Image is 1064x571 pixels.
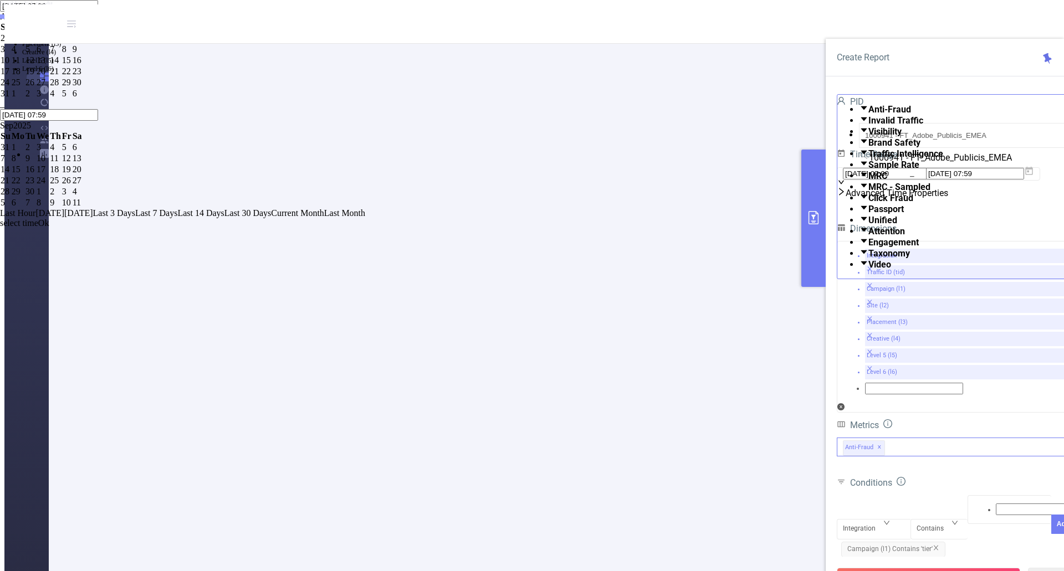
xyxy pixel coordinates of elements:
td: September 1, 2025 [11,142,25,153]
td: October 4, 2025 [72,186,83,197]
div: 29 [12,187,24,197]
th: Tue [25,131,36,142]
div: 7 [25,198,35,208]
div: 11 [50,153,61,163]
div: 13 [73,153,82,163]
th: Fri [62,131,72,142]
div: 10 [62,198,71,208]
div: 27 [37,78,49,88]
div: 14 [1,164,11,174]
td: September 2, 2025 [25,88,36,99]
span: Su [1,131,11,141]
td: September 5, 2025 [62,88,72,99]
td: September 9, 2025 [25,153,36,164]
td: October 8, 2025 [36,197,49,208]
td: September 8, 2025 [11,153,25,164]
td: October 7, 2025 [25,197,36,208]
div: 21 [1,176,11,186]
div: 25 [12,78,24,88]
div: 17 [37,164,49,174]
td: August 25, 2025 [11,77,25,88]
span: Th [50,131,61,141]
td: August 26, 2025 [25,77,36,88]
div: 22 [12,176,24,186]
span: We [37,131,49,141]
div: 15 [12,164,24,174]
td: September 29, 2025 [11,186,25,197]
a: Ok [38,218,49,228]
div: 16 [25,164,35,174]
td: September 6, 2025 [72,142,83,153]
div: 6 [12,198,24,208]
span: Last 7 Days [135,208,177,218]
td: September 2, 2025 [25,142,36,153]
td: September 16, 2025 [25,164,36,175]
td: September 11, 2025 [49,153,62,164]
td: September 27, 2025 [72,175,83,186]
span: Current Month [271,208,324,218]
td: September 4, 2025 [49,142,62,153]
div: 4 [73,187,82,197]
th: Thu [49,131,62,142]
div: 11 [73,198,82,208]
div: 3 [62,187,71,197]
div: 2 [25,142,35,152]
span: Last 14 Days [177,208,224,218]
div: 2 [50,187,61,197]
div: 8 [37,198,49,208]
div: 28 [1,187,11,197]
div: 19 [62,164,71,174]
div: 1 [37,187,49,197]
div: 31 [1,89,11,99]
td: September 12, 2025 [62,153,72,164]
td: August 29, 2025 [62,77,72,88]
div: 24 [1,78,11,88]
td: October 2, 2025 [49,186,62,197]
div: 30 [73,78,82,88]
td: October 9, 2025 [49,197,62,208]
th: Wed [36,131,49,142]
span: Last Month [324,208,365,218]
div: 23 [25,176,35,186]
li: Creative (l4) [22,48,1064,56]
td: September 3, 2025 [36,142,49,153]
td: September 1, 2025 [11,88,25,99]
div: 28 [50,78,61,88]
div: 7 [1,153,11,163]
div: 2 [25,89,35,99]
li: Level 6 (l6) [22,65,1064,73]
td: October 10, 2025 [62,197,72,208]
div: 26 [62,176,71,186]
td: September 5, 2025 [62,142,72,153]
td: October 6, 2025 [11,197,25,208]
div: 4 [50,142,61,152]
span: [DATE] [64,208,93,218]
div: 1 [12,142,24,152]
td: August 30, 2025 [72,77,83,88]
div: 9 [25,153,35,163]
td: September 6, 2025 [72,88,83,99]
div: 20 [73,164,82,174]
div: 3 [37,89,49,99]
span: Sa [73,131,82,141]
td: September 22, 2025 [11,175,25,186]
div: 18 [50,164,61,174]
li: Level 5 (l5) [22,56,1064,65]
td: September 13, 2025 [72,153,83,164]
div: 5 [1,198,11,208]
div: 12 [62,153,71,163]
div: 31 [1,142,11,152]
td: October 1, 2025 [36,186,49,197]
td: August 27, 2025 [36,77,49,88]
span: Mo [12,131,24,141]
td: August 28, 2025 [49,77,62,88]
span: [DATE] [35,208,64,218]
div: 8 [12,153,24,163]
td: September 4, 2025 [49,88,62,99]
td: September 19, 2025 [62,164,72,175]
td: October 11, 2025 [72,197,83,208]
div: 25 [50,176,61,186]
div: 30 [25,187,35,197]
span: Last 30 Days [224,208,271,218]
span: Fr [62,131,71,141]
